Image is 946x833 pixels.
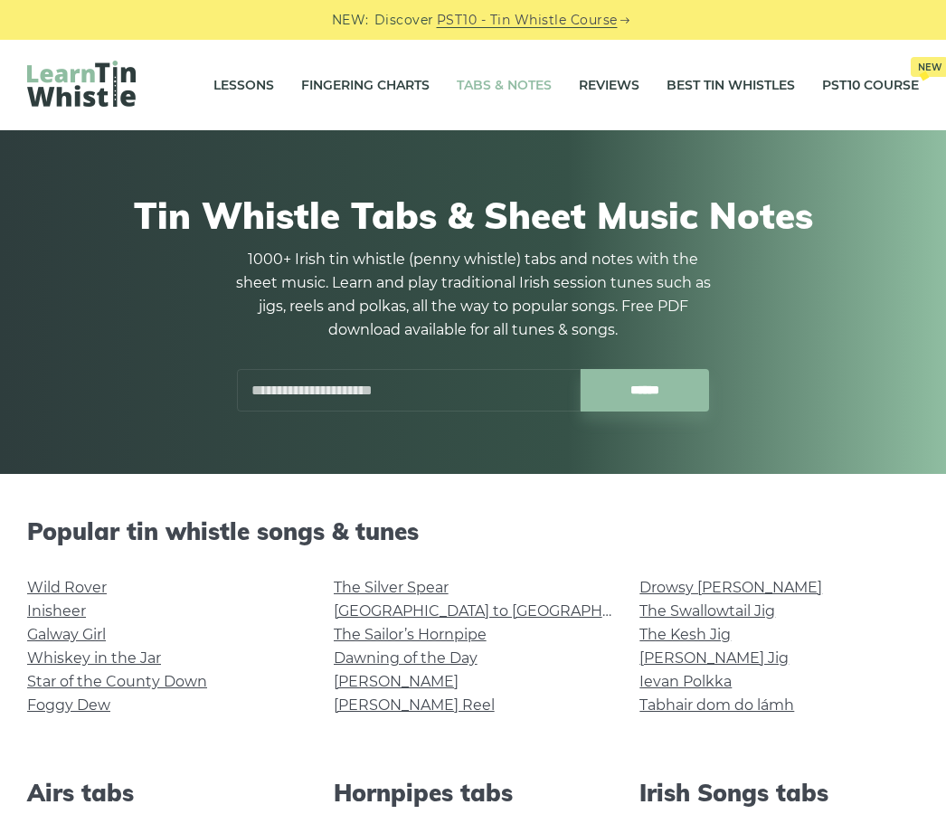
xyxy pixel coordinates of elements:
a: Star of the County Down [27,673,207,690]
h2: Hornpipes tabs [334,779,613,807]
h2: Irish Songs tabs [639,779,919,807]
h2: Airs tabs [27,779,307,807]
a: Drowsy [PERSON_NAME] [639,579,822,596]
img: LearnTinWhistle.com [27,61,136,107]
a: Wild Rover [27,579,107,596]
a: Lessons [213,62,274,108]
p: 1000+ Irish tin whistle (penny whistle) tabs and notes with the sheet music. Learn and play tradi... [229,248,717,342]
a: Tabs & Notes [457,62,552,108]
a: Foggy Dew [27,696,110,714]
a: The Swallowtail Jig [639,602,775,620]
a: [GEOGRAPHIC_DATA] to [GEOGRAPHIC_DATA] [334,602,667,620]
a: Best Tin Whistles [667,62,795,108]
a: Galway Girl [27,626,106,643]
a: [PERSON_NAME] [334,673,459,690]
a: Tabhair dom do lámh [639,696,794,714]
a: Whiskey in the Jar [27,649,161,667]
a: [PERSON_NAME] Reel [334,696,495,714]
h1: Tin Whistle Tabs & Sheet Music Notes [36,194,910,237]
a: [PERSON_NAME] Jig [639,649,789,667]
a: The Kesh Jig [639,626,731,643]
a: The Silver Spear [334,579,449,596]
a: Fingering Charts [301,62,430,108]
a: Ievan Polkka [639,673,732,690]
a: Dawning of the Day [334,649,478,667]
a: Inisheer [27,602,86,620]
a: PST10 CourseNew [822,62,919,108]
a: Reviews [579,62,639,108]
h2: Popular tin whistle songs & tunes [27,517,919,545]
a: The Sailor’s Hornpipe [334,626,487,643]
